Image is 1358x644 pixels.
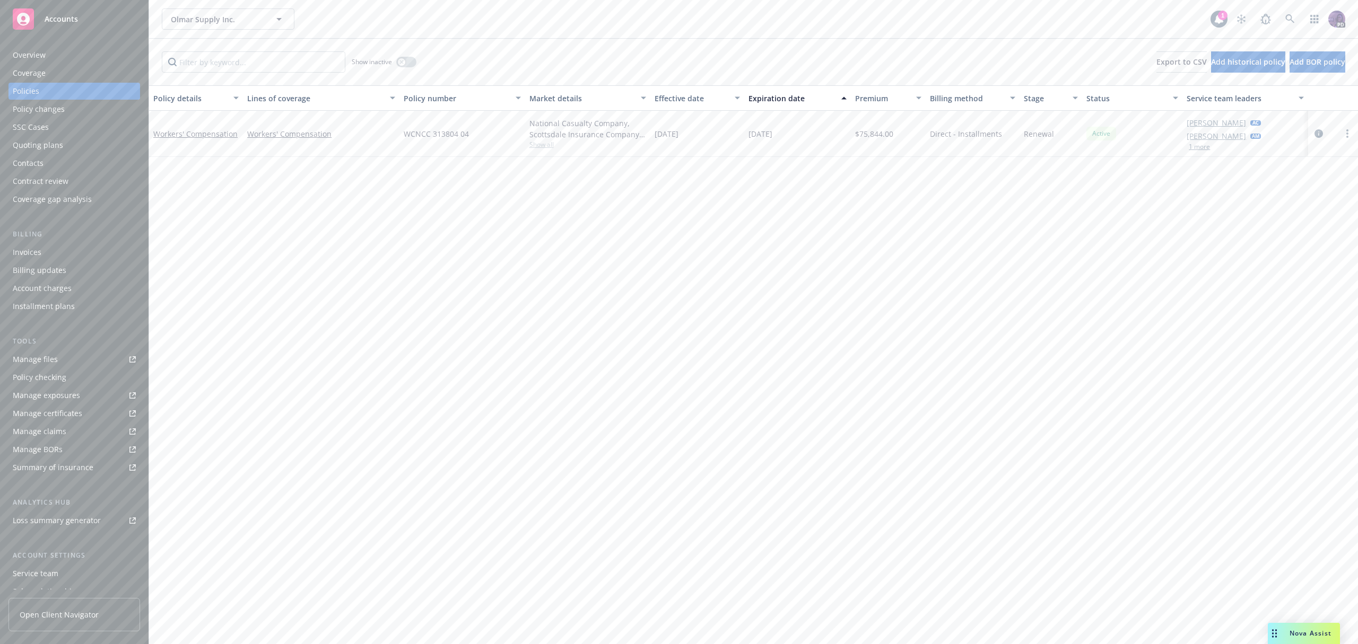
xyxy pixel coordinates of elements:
[8,565,140,582] a: Service team
[8,173,140,190] a: Contract review
[655,93,728,104] div: Effective date
[529,93,634,104] div: Market details
[930,93,1004,104] div: Billing method
[8,280,140,297] a: Account charges
[1290,629,1331,638] span: Nova Assist
[153,129,238,139] a: Workers' Compensation
[8,155,140,172] a: Contacts
[1082,85,1182,111] button: Status
[13,405,82,422] div: Manage certificates
[1290,51,1345,73] button: Add BOR policy
[748,128,772,139] span: [DATE]
[352,57,392,66] span: Show inactive
[8,423,140,440] a: Manage claims
[8,83,140,100] a: Policies
[13,173,68,190] div: Contract review
[529,118,646,140] div: National Casualty Company, Scottsdale Insurance Company (Nationwide), Midwest General Insurance D...
[1231,8,1252,30] a: Stop snowing
[13,441,63,458] div: Manage BORs
[1341,127,1354,140] a: more
[13,423,66,440] div: Manage claims
[855,128,893,139] span: $75,844.00
[13,262,66,279] div: Billing updates
[748,93,835,104] div: Expiration date
[8,119,140,136] a: SSC Cases
[162,8,294,30] button: Olmar Supply Inc.
[13,280,72,297] div: Account charges
[45,15,78,23] span: Accounts
[744,85,851,111] button: Expiration date
[13,369,66,386] div: Policy checking
[926,85,1020,111] button: Billing method
[8,65,140,82] a: Coverage
[1024,128,1054,139] span: Renewal
[8,47,140,64] a: Overview
[20,609,99,620] span: Open Client Navigator
[1304,8,1325,30] a: Switch app
[8,351,140,368] a: Manage files
[1187,117,1246,128] a: [PERSON_NAME]
[247,128,395,139] a: Workers' Compensation
[8,497,140,508] div: Analytics hub
[404,128,469,139] span: WCNCC 313804 04
[8,441,140,458] a: Manage BORs
[13,512,101,529] div: Loss summary generator
[8,583,140,600] a: Sales relationships
[855,93,910,104] div: Premium
[529,140,646,149] span: Show all
[243,85,399,111] button: Lines of coverage
[1156,57,1207,67] span: Export to CSV
[1187,130,1246,142] a: [PERSON_NAME]
[1187,93,1292,104] div: Service team leaders
[930,128,1002,139] span: Direct - Installments
[162,51,345,73] input: Filter by keyword...
[8,336,140,347] div: Tools
[8,244,140,261] a: Invoices
[525,85,650,111] button: Market details
[404,93,509,104] div: Policy number
[650,85,744,111] button: Effective date
[1255,8,1276,30] a: Report a Bug
[8,459,140,476] a: Summary of insurance
[1312,127,1325,140] a: circleInformation
[13,155,43,172] div: Contacts
[13,244,41,261] div: Invoices
[655,128,678,139] span: [DATE]
[8,4,140,34] a: Accounts
[8,387,140,404] a: Manage exposures
[8,550,140,561] div: Account settings
[13,83,39,100] div: Policies
[153,93,227,104] div: Policy details
[1218,11,1228,20] div: 1
[13,137,63,154] div: Quoting plans
[1328,11,1345,28] img: photo
[8,298,140,315] a: Installment plans
[13,387,80,404] div: Manage exposures
[8,101,140,118] a: Policy changes
[1091,129,1112,138] span: Active
[8,262,140,279] a: Billing updates
[149,85,243,111] button: Policy details
[8,191,140,208] a: Coverage gap analysis
[8,369,140,386] a: Policy checking
[1024,93,1066,104] div: Stage
[399,85,525,111] button: Policy number
[13,47,46,64] div: Overview
[1189,144,1210,150] button: 1 more
[171,14,263,25] span: Olmar Supply Inc.
[1211,57,1285,67] span: Add historical policy
[1268,623,1281,644] div: Drag to move
[13,119,49,136] div: SSC Cases
[13,65,46,82] div: Coverage
[8,229,140,240] div: Billing
[8,405,140,422] a: Manage certificates
[1268,623,1340,644] button: Nova Assist
[1086,93,1167,104] div: Status
[13,351,58,368] div: Manage files
[1290,57,1345,67] span: Add BOR policy
[1156,51,1207,73] button: Export to CSV
[13,459,93,476] div: Summary of insurance
[247,93,384,104] div: Lines of coverage
[1182,85,1308,111] button: Service team leaders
